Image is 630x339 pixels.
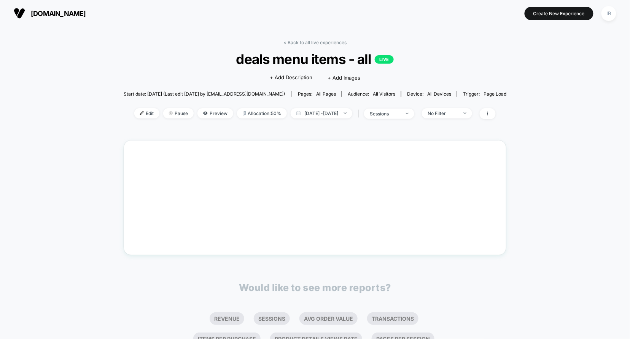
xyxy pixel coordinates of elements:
[169,111,173,115] img: end
[463,91,506,97] div: Trigger:
[375,55,394,64] p: LIVE
[401,91,457,97] span: Device:
[427,91,451,97] span: all devices
[599,6,619,21] button: IR
[298,91,336,97] div: Pages:
[328,75,360,81] span: + Add Images
[373,91,395,97] span: All Visitors
[210,312,244,325] li: Revenue
[239,282,391,293] p: Would like to see more reports?
[348,91,395,97] div: Audience:
[134,108,159,118] span: Edit
[316,91,336,97] span: all pages
[299,312,358,325] li: Avg Order Value
[254,312,290,325] li: Sessions
[370,111,400,117] div: sessions
[406,113,409,114] img: end
[296,111,301,115] img: calendar
[484,91,506,97] span: Page Load
[601,6,616,21] div: IR
[140,111,144,115] img: edit
[143,51,487,67] span: deals menu items - all
[270,74,312,82] span: + Add Description
[124,91,285,97] span: Start date: [DATE] (Last edit [DATE] by [EMAIL_ADDRESS][DOMAIN_NAME])
[31,10,86,18] span: [DOMAIN_NAME]
[356,108,364,119] span: |
[14,8,25,19] img: Visually logo
[344,112,347,114] img: end
[464,112,466,114] img: end
[291,108,352,118] span: [DATE] - [DATE]
[197,108,233,118] span: Preview
[243,111,246,115] img: rebalance
[163,108,194,118] span: Pause
[428,110,458,116] div: No Filter
[237,108,287,118] span: Allocation: 50%
[525,7,593,20] button: Create New Experience
[283,40,347,45] a: < Back to all live experiences
[11,7,88,19] button: [DOMAIN_NAME]
[367,312,418,325] li: Transactions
